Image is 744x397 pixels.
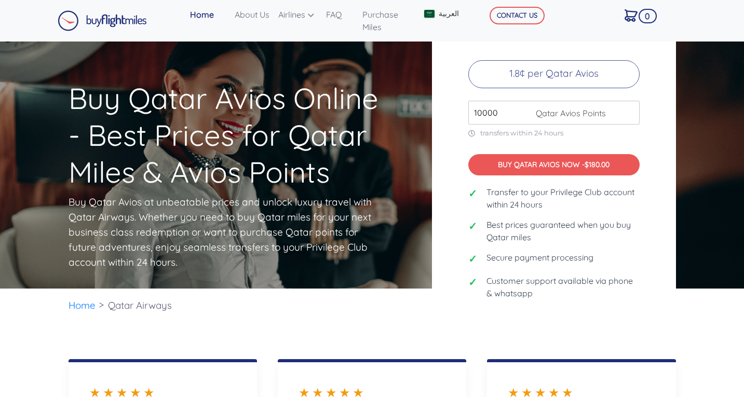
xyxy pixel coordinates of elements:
a: Buy Flight Miles Logo [58,8,147,34]
p: Buy Qatar Avios at unbeatable prices and unlock luxury travel with Qatar Airways. Whether you nee... [69,195,375,270]
a: Home [69,299,96,311]
span: Secure payment processing [486,251,593,264]
span: ✓ [468,186,479,201]
a: Home [186,4,231,25]
p: 1.8¢ per Qatar Avios [468,60,640,88]
span: ✓ [468,275,479,290]
li: Qatar Airways [103,289,177,322]
span: العربية [439,8,459,19]
span: Transfer to your Privilege Club account within 24 hours [486,186,640,211]
a: About Us [231,4,274,25]
img: Cart [625,9,638,22]
span: Qatar Avios Points [531,107,606,119]
span: ✓ [468,218,479,234]
span: 0 [639,9,657,23]
h1: Buy Qatar Avios Online - Best Prices for Qatar Miles & Avios Points [69,21,391,190]
span: $180.00 [585,160,610,169]
a: Purchase Miles [358,4,415,37]
a: FAQ [322,4,358,25]
button: BUY QATAR AVIOS NOW -$180.00 [468,154,640,175]
span: ✓ [468,251,479,267]
a: Airlines [274,4,322,25]
img: Arabic [424,10,435,18]
button: CONTACT US [490,7,545,24]
a: 0 [620,4,652,26]
p: transfers within 24 hours [468,129,640,138]
span: Best prices guaranteed when you buy Qatar miles [486,218,640,243]
a: العربية [420,4,474,23]
span: Customer support available via phone & whatsapp [486,275,640,299]
img: Buy Flight Miles Logo [58,10,147,31]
